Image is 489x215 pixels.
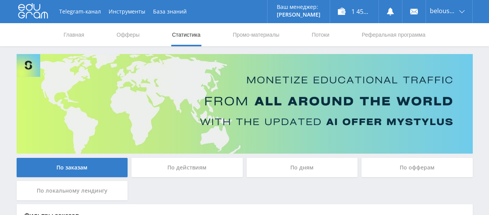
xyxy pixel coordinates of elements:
p: Ваш менеджер: [277,4,320,10]
a: Потоки [311,23,330,46]
div: По офферам [361,158,473,177]
a: Статистика [171,23,201,46]
div: По заказам [17,158,128,177]
a: Реферальная программа [361,23,426,46]
span: belousova1964 [430,8,457,14]
a: Промо-материалы [232,23,280,46]
a: Офферы [116,23,141,46]
img: Banner [17,54,473,154]
div: По дням [247,158,358,177]
p: [PERSON_NAME] [277,12,320,18]
div: По действиям [131,158,243,177]
div: По локальному лендингу [17,181,128,200]
a: Главная [63,23,85,46]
